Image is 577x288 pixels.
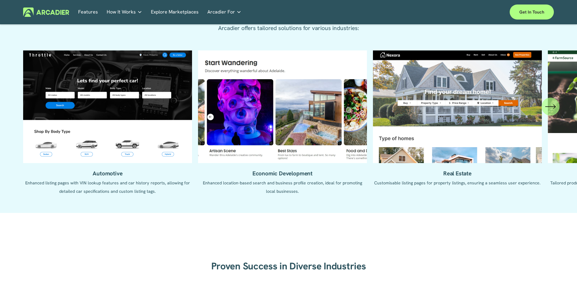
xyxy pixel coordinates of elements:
[207,8,235,16] span: Arcadier For
[23,8,69,17] img: Arcadier
[547,259,577,288] iframe: Chat Widget
[151,8,199,17] a: Explore Marketplaces
[218,24,359,32] span: Arcadier offers tailored solutions for various industries:
[107,8,136,16] span: How It Works
[510,5,554,20] a: Get in touch
[211,260,366,272] strong: Proven Success in Diverse Industries
[107,8,142,17] a: folder dropdown
[542,98,560,116] button: Next
[547,259,577,288] div: Sohbet Aracı
[207,8,241,17] a: folder dropdown
[78,8,98,17] a: Features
